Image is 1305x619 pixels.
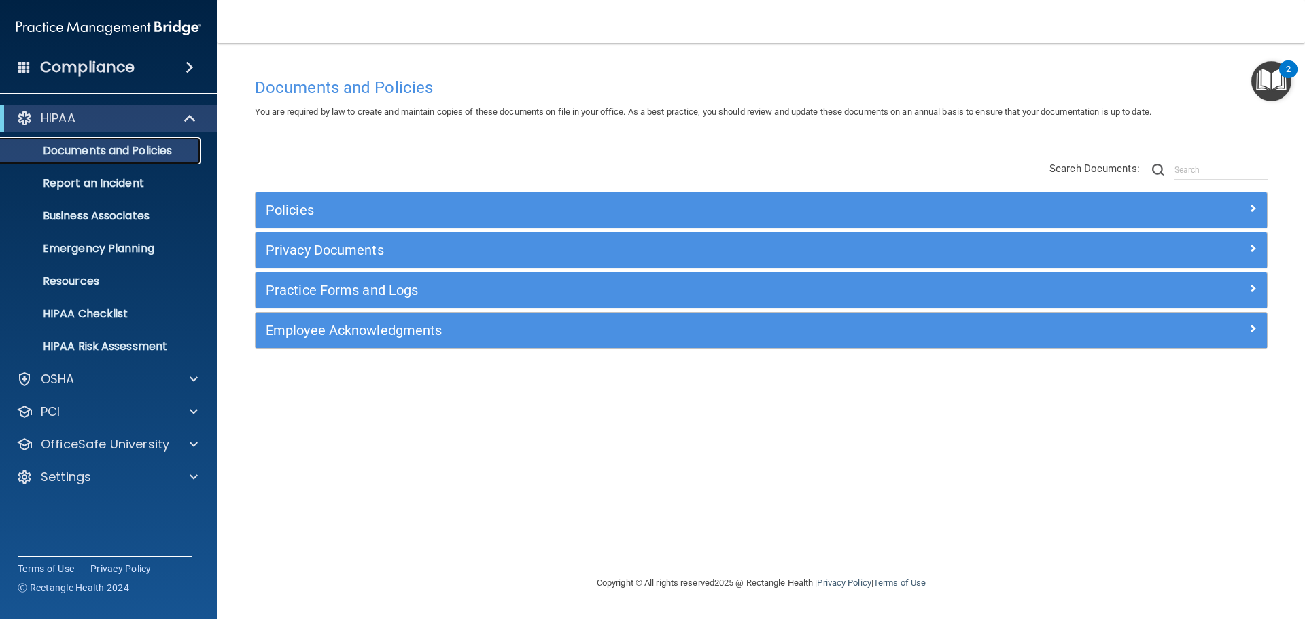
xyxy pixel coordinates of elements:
[255,107,1151,117] span: You are required by law to create and maintain copies of these documents on file in your office. ...
[513,561,1009,605] div: Copyright © All rights reserved 2025 @ Rectangle Health | |
[9,209,194,223] p: Business Associates
[9,340,194,353] p: HIPAA Risk Assessment
[817,578,871,588] a: Privacy Policy
[41,404,60,420] p: PCI
[9,307,194,321] p: HIPAA Checklist
[1286,69,1291,87] div: 2
[9,144,194,158] p: Documents and Policies
[1152,164,1164,176] img: ic-search.3b580494.png
[1049,162,1140,175] span: Search Documents:
[16,14,201,41] img: PMB logo
[266,283,1004,298] h5: Practice Forms and Logs
[266,243,1004,258] h5: Privacy Documents
[9,177,194,190] p: Report an Incident
[266,239,1257,261] a: Privacy Documents
[255,79,1268,96] h4: Documents and Policies
[266,199,1257,221] a: Policies
[266,323,1004,338] h5: Employee Acknowledgments
[266,279,1257,301] a: Practice Forms and Logs
[16,436,198,453] a: OfficeSafe University
[9,242,194,255] p: Emergency Planning
[16,371,198,387] a: OSHA
[266,202,1004,217] h5: Policies
[90,562,152,576] a: Privacy Policy
[41,110,75,126] p: HIPAA
[16,404,198,420] a: PCI
[18,581,129,595] span: Ⓒ Rectangle Health 2024
[41,469,91,485] p: Settings
[41,371,75,387] p: OSHA
[16,110,197,126] a: HIPAA
[1174,160,1268,180] input: Search
[266,319,1257,341] a: Employee Acknowledgments
[40,58,135,77] h4: Compliance
[873,578,926,588] a: Terms of Use
[9,275,194,288] p: Resources
[1251,61,1291,101] button: Open Resource Center, 2 new notifications
[18,562,74,576] a: Terms of Use
[16,469,198,485] a: Settings
[41,436,169,453] p: OfficeSafe University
